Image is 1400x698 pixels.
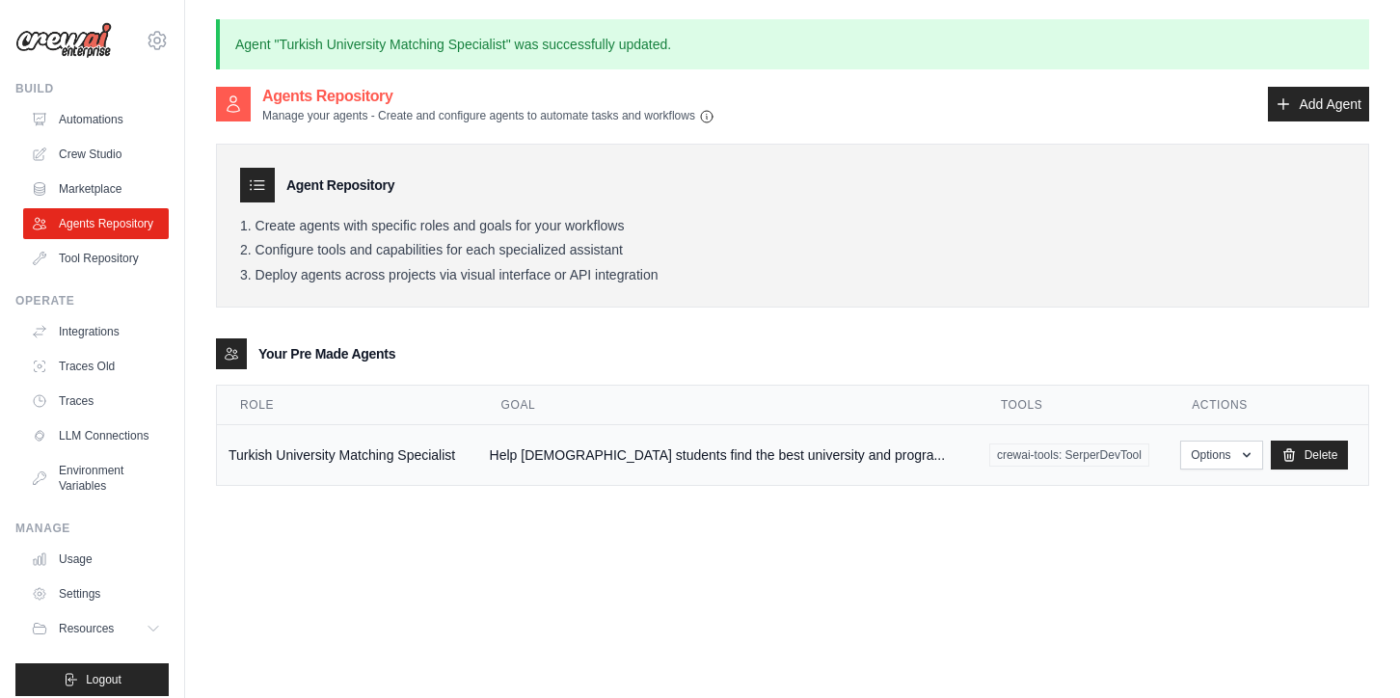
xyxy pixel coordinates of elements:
[23,208,169,239] a: Agents Repository
[15,521,169,536] div: Manage
[217,425,478,486] td: Turkish University Matching Specialist
[978,386,1169,425] th: Tools
[216,19,1369,69] p: Agent "Turkish University Matching Specialist" was successfully updated.
[240,242,1345,259] li: Configure tools and capabilities for each specialized assistant
[23,578,169,609] a: Settings
[15,663,169,696] button: Logout
[240,267,1345,284] li: Deploy agents across projects via visual interface or API integration
[59,621,114,636] span: Resources
[478,425,978,486] td: Help [DEMOGRAPHIC_DATA] students find the best university and progra...
[15,293,169,309] div: Operate
[23,420,169,451] a: LLM Connections
[23,455,169,501] a: Environment Variables
[23,174,169,204] a: Marketplace
[1180,441,1262,470] button: Options
[15,22,112,59] img: Logo
[262,108,714,124] p: Manage your agents - Create and configure agents to automate tasks and workflows
[23,544,169,575] a: Usage
[23,243,169,274] a: Tool Repository
[23,139,169,170] a: Crew Studio
[23,104,169,135] a: Automations
[1271,441,1349,470] a: Delete
[240,218,1345,235] li: Create agents with specific roles and goals for your workflows
[989,443,1149,467] span: crewai-tools: SerperDevTool
[1268,87,1369,121] a: Add Agent
[1169,386,1368,425] th: Actions
[217,386,478,425] th: Role
[23,386,169,416] a: Traces
[23,351,169,382] a: Traces Old
[286,175,394,195] h3: Agent Repository
[86,672,121,687] span: Logout
[262,85,714,108] h2: Agents Repository
[478,386,978,425] th: Goal
[15,81,169,96] div: Build
[23,613,169,644] button: Resources
[23,316,169,347] a: Integrations
[258,344,395,363] h3: Your Pre Made Agents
